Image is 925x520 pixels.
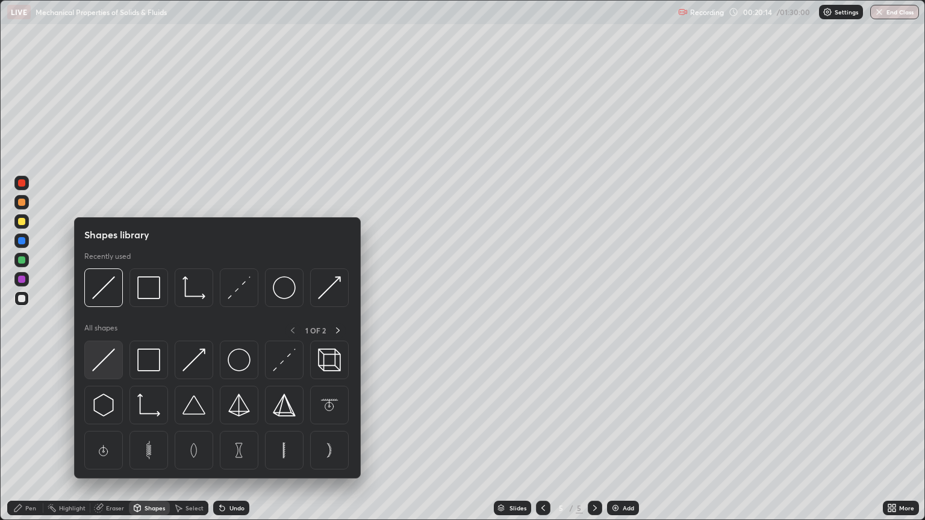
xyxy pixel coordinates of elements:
img: add-slide-button [611,503,620,513]
img: svg+xml;charset=utf-8,%3Csvg%20xmlns%3D%22http%3A%2F%2Fwww.w3.org%2F2000%2Fsvg%22%20width%3D%2234... [137,348,160,371]
div: 5 [576,503,583,513]
div: Add [623,505,634,511]
img: svg+xml;charset=utf-8,%3Csvg%20xmlns%3D%22http%3A%2F%2Fwww.w3.org%2F2000%2Fsvg%22%20width%3D%2230... [273,348,296,371]
img: svg+xml;charset=utf-8,%3Csvg%20xmlns%3D%22http%3A%2F%2Fwww.w3.org%2F2000%2Fsvg%22%20width%3D%2230... [92,348,115,371]
img: class-settings-icons [823,7,832,17]
div: More [899,505,914,511]
img: end-class-cross [874,7,884,17]
p: Settings [835,9,858,15]
img: svg+xml;charset=utf-8,%3Csvg%20xmlns%3D%22http%3A%2F%2Fwww.w3.org%2F2000%2Fsvg%22%20width%3D%2234... [273,394,296,416]
div: / [570,504,573,512]
div: Highlight [59,505,86,511]
img: svg+xml;charset=utf-8,%3Csvg%20xmlns%3D%22http%3A%2F%2Fwww.w3.org%2F2000%2Fsvg%22%20width%3D%2230... [318,276,341,299]
p: Recording [690,8,724,17]
img: svg+xml;charset=utf-8,%3Csvg%20xmlns%3D%22http%3A%2F%2Fwww.w3.org%2F2000%2Fsvg%22%20width%3D%2265... [228,439,251,462]
div: Undo [229,505,244,511]
div: Pen [25,505,36,511]
img: svg+xml;charset=utf-8,%3Csvg%20xmlns%3D%22http%3A%2F%2Fwww.w3.org%2F2000%2Fsvg%22%20width%3D%2233... [137,394,160,416]
button: End Class [870,5,919,19]
p: 1 OF 2 [305,326,326,335]
img: svg+xml;charset=utf-8,%3Csvg%20xmlns%3D%22http%3A%2F%2Fwww.w3.org%2F2000%2Fsvg%22%20width%3D%2233... [182,276,205,299]
img: recording.375f2c34.svg [678,7,688,17]
img: svg+xml;charset=utf-8,%3Csvg%20xmlns%3D%22http%3A%2F%2Fwww.w3.org%2F2000%2Fsvg%22%20width%3D%2265... [182,439,205,462]
div: Shapes [145,505,165,511]
img: svg+xml;charset=utf-8,%3Csvg%20xmlns%3D%22http%3A%2F%2Fwww.w3.org%2F2000%2Fsvg%22%20width%3D%2265... [137,439,160,462]
div: 5 [555,504,567,512]
img: svg+xml;charset=utf-8,%3Csvg%20xmlns%3D%22http%3A%2F%2Fwww.w3.org%2F2000%2Fsvg%22%20width%3D%2230... [92,276,115,299]
div: Select [185,505,204,511]
div: Eraser [106,505,124,511]
div: Slides [509,505,526,511]
p: Recently used [84,252,131,261]
img: svg+xml;charset=utf-8,%3Csvg%20xmlns%3D%22http%3A%2F%2Fwww.w3.org%2F2000%2Fsvg%22%20width%3D%2230... [182,348,205,371]
img: svg+xml;charset=utf-8,%3Csvg%20xmlns%3D%22http%3A%2F%2Fwww.w3.org%2F2000%2Fsvg%22%20width%3D%2265... [318,439,341,462]
img: svg+xml;charset=utf-8,%3Csvg%20xmlns%3D%22http%3A%2F%2Fwww.w3.org%2F2000%2Fsvg%22%20width%3D%2230... [228,276,251,299]
img: svg+xml;charset=utf-8,%3Csvg%20xmlns%3D%22http%3A%2F%2Fwww.w3.org%2F2000%2Fsvg%22%20width%3D%2235... [318,348,341,371]
img: svg+xml;charset=utf-8,%3Csvg%20xmlns%3D%22http%3A%2F%2Fwww.w3.org%2F2000%2Fsvg%22%20width%3D%2236... [273,276,296,299]
p: Mechanical Properties of Solids & Fluids [36,7,167,17]
h5: Shapes library [84,227,149,242]
img: svg+xml;charset=utf-8,%3Csvg%20xmlns%3D%22http%3A%2F%2Fwww.w3.org%2F2000%2Fsvg%22%20width%3D%2236... [228,348,251,371]
img: svg+xml;charset=utf-8,%3Csvg%20xmlns%3D%22http%3A%2F%2Fwww.w3.org%2F2000%2Fsvg%22%20width%3D%2265... [318,394,341,416]
img: svg+xml;charset=utf-8,%3Csvg%20xmlns%3D%22http%3A%2F%2Fwww.w3.org%2F2000%2Fsvg%22%20width%3D%2265... [273,439,296,462]
img: svg+xml;charset=utf-8,%3Csvg%20xmlns%3D%22http%3A%2F%2Fwww.w3.org%2F2000%2Fsvg%22%20width%3D%2238... [182,394,205,416]
img: svg+xml;charset=utf-8,%3Csvg%20xmlns%3D%22http%3A%2F%2Fwww.w3.org%2F2000%2Fsvg%22%20width%3D%2234... [137,276,160,299]
img: svg+xml;charset=utf-8,%3Csvg%20xmlns%3D%22http%3A%2F%2Fwww.w3.org%2F2000%2Fsvg%22%20width%3D%2230... [92,394,115,416]
img: svg+xml;charset=utf-8,%3Csvg%20xmlns%3D%22http%3A%2F%2Fwww.w3.org%2F2000%2Fsvg%22%20width%3D%2234... [228,394,251,416]
p: LIVE [11,7,27,17]
p: All shapes [84,323,117,338]
img: svg+xml;charset=utf-8,%3Csvg%20xmlns%3D%22http%3A%2F%2Fwww.w3.org%2F2000%2Fsvg%22%20width%3D%2265... [92,439,115,462]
